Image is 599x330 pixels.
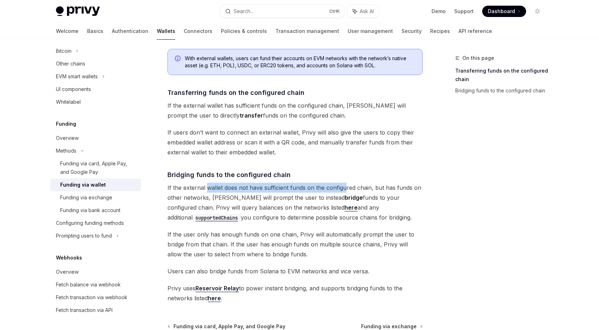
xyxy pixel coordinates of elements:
[458,23,492,40] a: API reference
[50,96,141,108] a: Whitelabel
[157,23,175,40] a: Wallets
[488,8,515,15] span: Dashboard
[193,214,241,222] code: supportedChains
[344,204,358,211] a: here
[60,181,106,189] div: Funding via wallet
[221,23,267,40] a: Policies & controls
[50,204,141,217] a: Funding via bank account
[167,170,291,180] span: Bridging funds to the configured chain
[56,85,91,93] div: UI components
[50,217,141,229] a: Configuring funding methods
[454,8,474,15] a: Support
[168,323,285,330] a: Funding via card, Apple Pay, and Google Pay
[220,5,344,18] button: Search...CtrlK
[50,57,141,70] a: Other chains
[361,323,422,330] a: Funding via exchange
[167,127,423,157] span: If users don’t want to connect an external wallet, Privy will also give the users to copy their e...
[56,306,113,314] div: Fetch transaction via API
[112,23,148,40] a: Authentication
[60,159,137,176] div: Funding via card, Apple Pay, and Google Pay
[56,72,98,81] div: EVM smart wallets
[56,254,82,262] h5: Webhooks
[50,157,141,178] a: Funding via card, Apple Pay, and Google Pay
[167,229,423,259] span: If the user only has enough funds on one chain, Privy will automatically prompt the user to bridg...
[50,278,141,291] a: Fetch balance via webhook
[56,280,121,289] div: Fetch balance via webhook
[345,194,363,201] strong: bridge
[56,293,127,302] div: Fetch transaction via webhook
[56,219,124,227] div: Configuring funding methods
[167,283,423,303] span: Privy uses to power instant bridging, and supports bridging funds to the networks listed .
[56,6,100,16] img: light logo
[360,8,374,15] span: Ask AI
[60,193,112,202] div: Funding via exchange
[167,88,304,97] span: Transferring funds on the configured chain
[167,183,423,222] span: If the external wallet does not have sufficient funds on the configured chain, but has funds on o...
[56,98,81,106] div: Whitelabel
[175,56,182,63] svg: Info
[532,6,543,17] button: Toggle dark mode
[56,59,85,68] div: Other chains
[56,23,79,40] a: Welcome
[50,266,141,278] a: Overview
[275,23,339,40] a: Transaction management
[50,191,141,204] a: Funding via exchange
[329,8,340,14] span: Ctrl K
[56,120,76,128] h5: Funding
[60,206,120,215] div: Funding via bank account
[87,23,103,40] a: Basics
[462,54,494,62] span: On this page
[173,323,285,330] span: Funding via card, Apple Pay, and Google Pay
[193,214,241,221] a: supportedChains
[432,8,446,15] a: Demo
[348,5,379,18] button: Ask AI
[50,178,141,191] a: Funding via wallet
[50,83,141,96] a: UI components
[455,65,549,85] a: Transferring funds on the configured chain
[240,112,263,119] strong: transfer
[482,6,526,17] a: Dashboard
[234,7,253,16] div: Search...
[56,47,72,55] div: Bitcoin
[401,23,422,40] a: Security
[184,23,212,40] a: Connectors
[195,285,239,292] a: Reservoir Relay
[56,268,79,276] div: Overview
[208,295,221,302] a: here
[455,85,549,96] a: Bridging funds to the configured chain
[56,134,79,142] div: Overview
[50,132,141,144] a: Overview
[56,232,112,240] div: Prompting users to fund
[348,23,393,40] a: User management
[185,55,415,69] span: With external wallets, users can fund their accounts on EVM networks with the network’s native as...
[56,147,76,155] div: Methods
[361,323,417,330] span: Funding via exchange
[167,101,423,120] span: If the external wallet has sufficient funds on the configured chain, [PERSON_NAME] will prompt th...
[50,291,141,304] a: Fetch transaction via webhook
[430,23,450,40] a: Recipes
[167,266,423,276] span: Users can also bridge funds from Solana to EVM networks and vice versa.
[50,304,141,317] a: Fetch transaction via API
